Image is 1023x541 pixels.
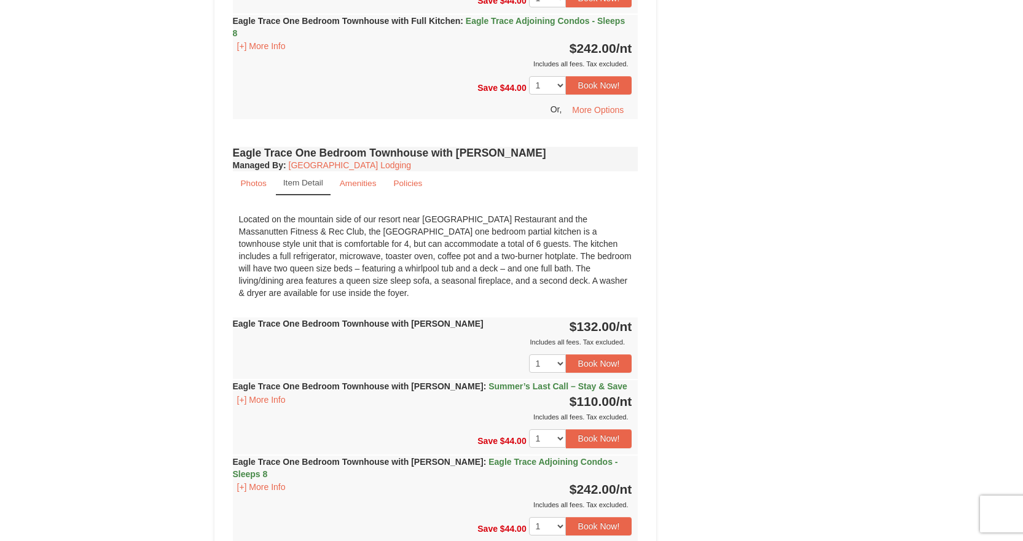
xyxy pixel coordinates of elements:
[233,207,638,305] div: Located on the mountain side of our resort near [GEOGRAPHIC_DATA] Restaurant and the Massanutten ...
[233,336,632,348] div: Includes all fees. Tax excluded.
[340,179,377,188] small: Amenities
[616,41,632,55] span: /nt
[385,171,430,195] a: Policies
[566,429,632,448] button: Book Now!
[233,381,627,391] strong: Eagle Trace One Bedroom Townhouse with [PERSON_NAME]
[276,171,331,195] a: Item Detail
[500,436,527,446] span: $44.00
[616,482,632,496] span: /nt
[566,517,632,535] button: Book Now!
[233,16,625,38] span: Eagle Trace Adjoining Condos - Sleeps 8
[233,39,290,53] button: [+] More Info
[551,104,562,114] span: Or,
[233,319,484,329] strong: Eagle Trace One Bedroom Townhouse with [PERSON_NAME]
[570,394,616,408] span: $110.00
[484,381,487,391] span: :
[477,436,498,446] span: Save
[289,160,411,170] a: [GEOGRAPHIC_DATA] Lodging
[488,381,627,391] span: Summer’s Last Call – Stay & Save
[233,457,618,479] strong: Eagle Trace One Bedroom Townhouse with [PERSON_NAME]
[500,524,527,534] span: $44.00
[564,101,632,119] button: More Options
[616,394,632,408] span: /nt
[233,480,290,494] button: [+] More Info
[233,457,618,479] span: Eagle Trace Adjoining Condos - Sleeps 8
[477,83,498,93] span: Save
[393,179,422,188] small: Policies
[233,393,290,407] button: [+] More Info
[332,171,385,195] a: Amenities
[566,76,632,95] button: Book Now!
[616,319,632,333] span: /nt
[233,160,286,170] strong: :
[570,482,616,496] span: $242.00
[460,16,463,26] span: :
[233,16,625,38] strong: Eagle Trace One Bedroom Townhouse with Full Kitchen
[500,83,527,93] span: $44.00
[233,147,638,159] h4: Eagle Trace One Bedroom Townhouse with [PERSON_NAME]
[566,354,632,373] button: Book Now!
[241,179,267,188] small: Photos
[283,178,323,187] small: Item Detail
[570,319,632,333] strong: $132.00
[570,41,616,55] span: $242.00
[233,58,632,70] div: Includes all fees. Tax excluded.
[477,524,498,534] span: Save
[233,499,632,511] div: Includes all fees. Tax excluded.
[233,160,283,170] span: Managed By
[484,457,487,467] span: :
[233,411,632,423] div: Includes all fees. Tax excluded.
[233,171,275,195] a: Photos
